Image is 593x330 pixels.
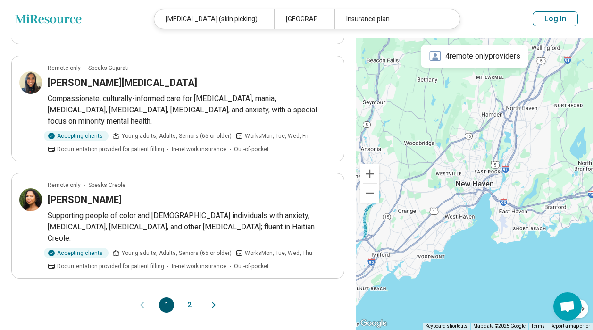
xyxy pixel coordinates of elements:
[421,45,528,68] div: 4 remote only providers
[159,297,174,313] button: 1
[136,297,148,313] button: Previous page
[533,11,578,26] button: Log In
[553,292,582,321] div: Open chat
[182,297,197,313] button: 2
[360,184,379,203] button: Zoom out
[358,317,389,330] img: Google
[245,132,309,140] span: Works Mon, Tue, Wed, Fri
[48,181,81,189] p: Remote only
[172,145,226,153] span: In-network insurance
[44,131,109,141] div: Accepting clients
[122,249,232,257] span: Young adults, Adults, Seniors (65 or older)
[172,262,226,271] span: In-network insurance
[88,181,125,189] span: Speaks Creole
[57,145,164,153] span: Documentation provided for patient filling
[48,93,336,127] p: Compassionate, culturally-informed care for [MEDICAL_DATA], mania, [MEDICAL_DATA], [MEDICAL_DATA]...
[334,9,454,29] div: Insurance plan
[57,262,164,271] span: Documentation provided for patient filling
[122,132,232,140] span: Young adults, Adults, Seniors (65 or older)
[48,64,81,72] p: Remote only
[234,262,269,271] span: Out-of-pocket
[551,323,590,329] a: Report a map error
[88,64,129,72] span: Speaks Gujarati
[44,248,109,258] div: Accepting clients
[154,9,274,29] div: [MEDICAL_DATA] (skin picking)
[358,317,389,330] a: Open this area in Google Maps (opens a new window)
[234,145,269,153] span: Out-of-pocket
[274,9,334,29] div: [GEOGRAPHIC_DATA], [GEOGRAPHIC_DATA]
[426,323,468,330] button: Keyboard shortcuts
[48,76,197,89] h3: [PERSON_NAME][MEDICAL_DATA]
[360,164,379,183] button: Zoom in
[245,249,312,257] span: Works Mon, Tue, Wed, Thu
[48,210,336,244] p: Supporting people of color and [DEMOGRAPHIC_DATA] individuals with anxiety, [MEDICAL_DATA], [MEDI...
[48,193,122,206] h3: [PERSON_NAME]
[531,323,545,329] a: Terms (opens in new tab)
[473,323,526,329] span: Map data ©2025 Google
[208,297,219,313] button: Next page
